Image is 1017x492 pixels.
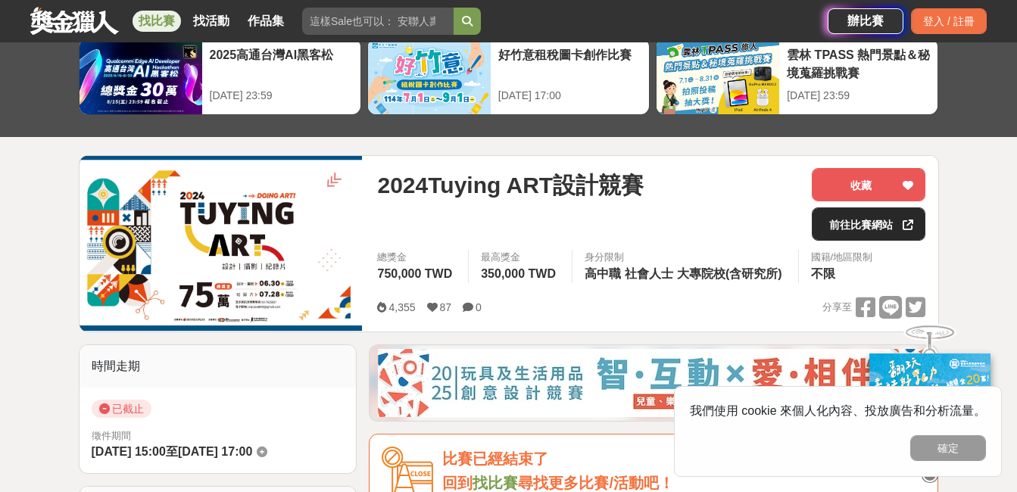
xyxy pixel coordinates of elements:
[481,250,560,265] span: 最高獎金
[242,11,290,32] a: 作品集
[166,445,178,458] span: 至
[367,38,650,115] a: 好竹意租稅圖卡創作比賽[DATE] 17:00
[210,46,353,80] div: 2025高通台灣AI黑客松
[822,296,852,319] span: 分享至
[656,38,938,115] a: 雲林 TPASS 熱門景點＆秘境蒐羅挑戰賽[DATE] 23:59
[828,8,903,34] a: 辦比賽
[585,250,786,265] div: 身分限制
[585,267,621,280] span: 高中職
[677,267,782,280] span: 大專院校(含研究所)
[481,267,556,280] span: 350,000 TWD
[302,8,454,35] input: 這樣Sale也可以： 安聯人壽創意銷售法募集
[812,207,925,241] a: 前往比賽網站
[388,301,415,313] span: 4,355
[92,445,166,458] span: [DATE] 15:00
[498,46,641,80] div: 好竹意租稅圖卡創作比賽
[79,38,361,115] a: 2025高通台灣AI黑客松[DATE] 23:59
[80,156,363,331] img: Cover Image
[377,267,452,280] span: 750,000 TWD
[473,475,518,491] a: 找比賽
[869,353,990,454] img: c171a689-fb2c-43c6-a33c-e56b1f4b2190.jpg
[133,11,181,32] a: 找比賽
[811,250,873,265] div: 國籍/地區限制
[80,345,357,388] div: 時間走期
[187,11,236,32] a: 找活動
[92,430,131,441] span: 徵件期間
[812,168,925,201] button: 收藏
[210,88,353,104] div: [DATE] 23:59
[440,301,452,313] span: 87
[92,400,151,418] span: 已截止
[442,475,473,491] span: 回到
[811,267,835,280] span: 不限
[625,267,673,280] span: 社會人士
[787,46,930,80] div: 雲林 TPASS 熱門景點＆秘境蒐羅挑戰賽
[178,445,252,458] span: [DATE] 17:00
[476,301,482,313] span: 0
[377,250,456,265] span: 總獎金
[377,168,644,202] span: 2024Tuying ART設計競賽
[911,8,987,34] div: 登入 / 註冊
[518,475,674,491] span: 尋找更多比賽/活動吧！
[690,404,986,417] span: 我們使用 cookie 來個人化內容、投放廣告和分析流量。
[498,88,641,104] div: [DATE] 17:00
[442,447,925,472] div: 比賽已經結束了
[910,435,986,461] button: 確定
[787,88,930,104] div: [DATE] 23:59
[378,349,929,417] img: d4b53da7-80d9-4dd2-ac75-b85943ec9b32.jpg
